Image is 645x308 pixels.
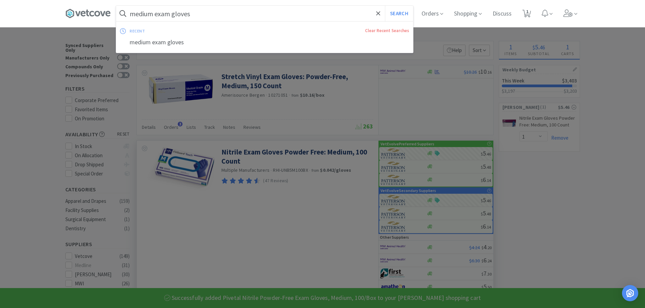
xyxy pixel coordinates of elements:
div: recent [130,26,255,36]
button: Search [385,6,413,21]
a: 1 [520,11,534,18]
input: Search by item, sku, manufacturer, ingredient, size... [116,6,413,21]
a: Discuss [490,11,514,17]
div: medium exam gloves [116,36,413,49]
a: Clear Recent Searches [365,28,409,33]
div: Open Intercom Messenger [622,285,638,301]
